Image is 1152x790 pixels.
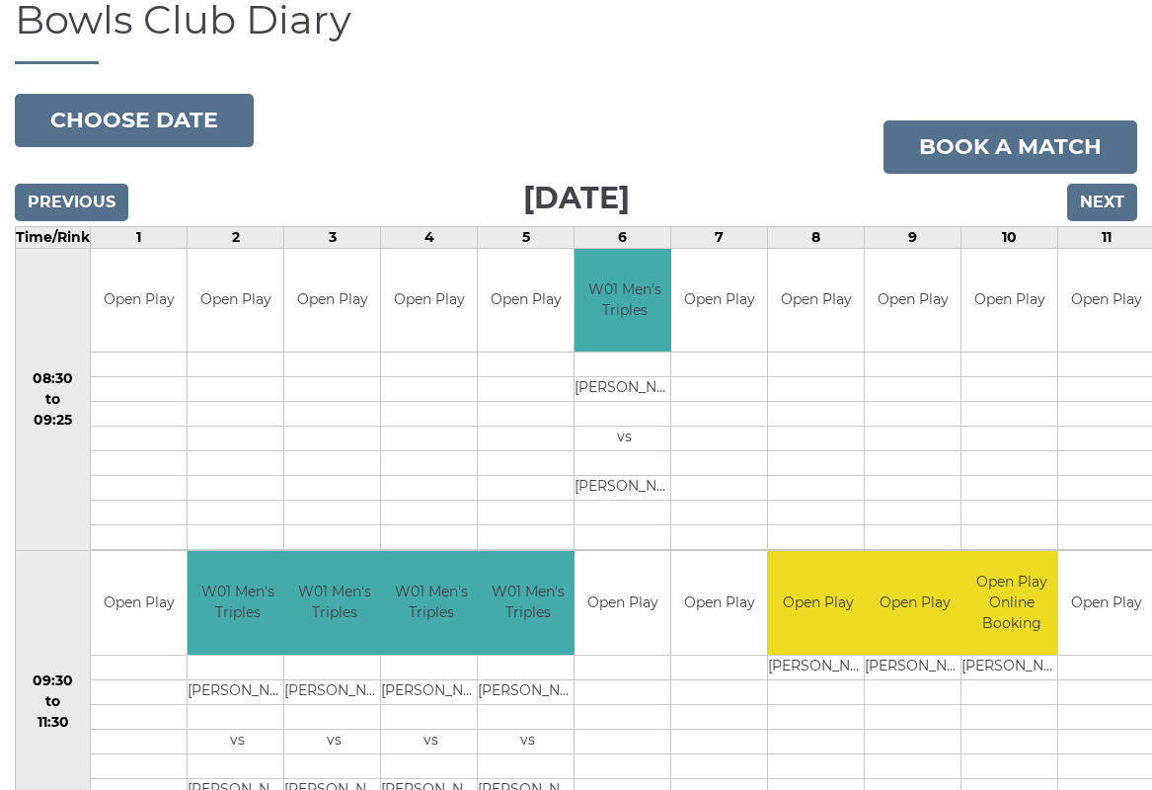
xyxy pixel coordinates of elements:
td: 5 [478,226,575,248]
td: [PERSON_NAME] [575,377,674,402]
td: Open Play [91,551,187,655]
td: vs [381,729,481,753]
td: Open Play [478,249,574,353]
td: 9 [865,226,961,248]
td: [PERSON_NAME] [961,655,1061,679]
td: [PERSON_NAME] [284,679,384,704]
td: W01 Men's Triples [188,551,287,655]
td: [PERSON_NAME] [381,679,481,704]
td: 8 [768,226,865,248]
td: Open Play Online Booking [961,551,1061,655]
td: 4 [381,226,478,248]
td: vs [575,427,674,451]
td: 10 [961,226,1058,248]
td: Open Play [671,249,767,353]
td: [PERSON_NAME] [188,679,287,704]
td: Open Play [865,551,964,655]
td: [PERSON_NAME] [768,655,868,679]
td: W01 Men's Triples [575,249,674,353]
td: Open Play [188,249,283,353]
a: Book a match [883,120,1137,174]
td: 3 [284,226,381,248]
td: Open Play [381,249,477,353]
td: Open Play [671,551,767,655]
td: W01 Men's Triples [478,551,577,655]
td: Open Play [768,249,864,353]
td: Open Play [91,249,187,353]
td: Open Play [768,551,868,655]
td: vs [478,729,577,753]
td: [PERSON_NAME] [865,655,964,679]
input: Previous [15,184,128,221]
td: [PERSON_NAME] [575,476,674,501]
td: Open Play [575,551,670,655]
td: vs [188,729,287,753]
td: Time/Rink [16,226,91,248]
input: Next [1067,184,1137,221]
td: Open Play [865,249,960,353]
td: Open Play [284,249,380,353]
td: W01 Men's Triples [381,551,481,655]
td: 6 [575,226,671,248]
td: 7 [671,226,768,248]
td: 1 [91,226,188,248]
button: Choose date [15,94,254,147]
td: Open Play [961,249,1057,353]
td: 2 [188,226,284,248]
td: 08:30 to 09:25 [16,248,91,551]
td: vs [284,729,384,753]
td: [PERSON_NAME] [478,679,577,704]
td: W01 Men's Triples [284,551,384,655]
